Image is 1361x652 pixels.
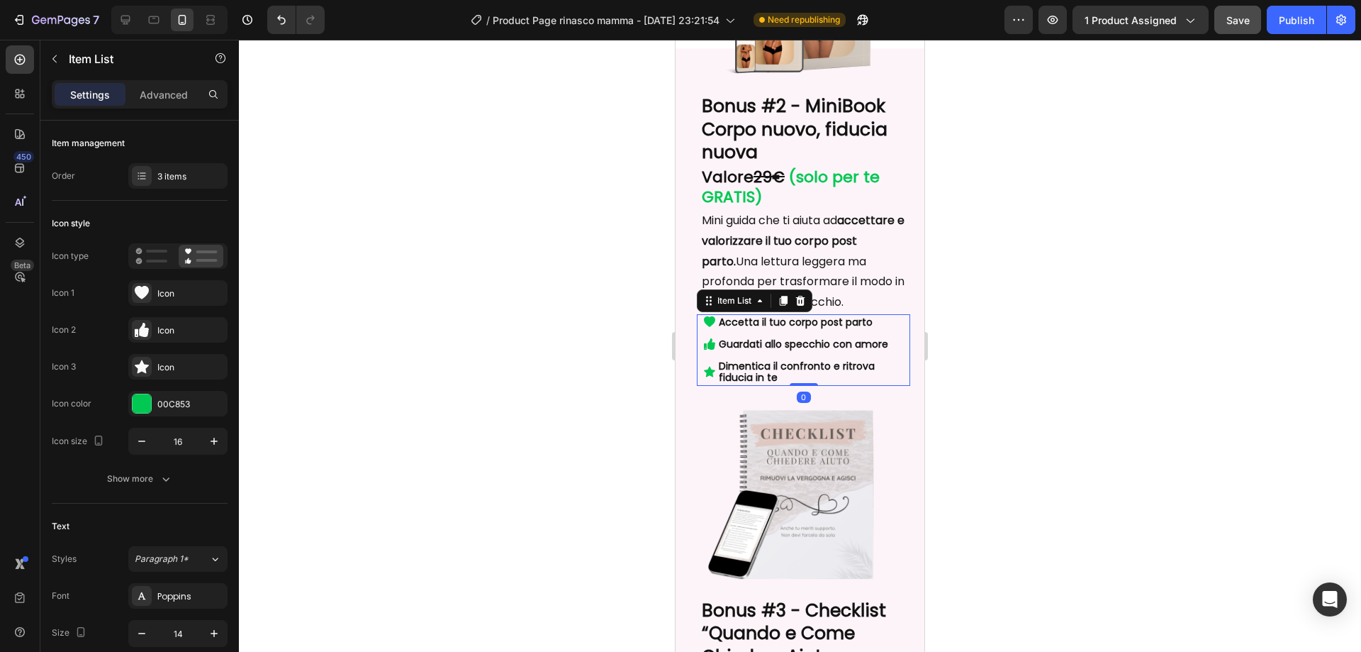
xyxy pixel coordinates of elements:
[52,360,76,373] div: Icon 3
[1085,13,1177,28] span: 1 product assigned
[128,546,228,572] button: Paragraph 1*
[69,50,189,67] p: Item List
[52,553,77,565] div: Styles
[107,472,173,486] div: Show more
[52,324,76,336] div: Icon 2
[1214,6,1261,34] button: Save
[52,466,228,492] button: Show more
[1313,582,1347,617] div: Open Intercom Messenger
[13,151,34,162] div: 450
[6,6,106,34] button: 7
[157,398,224,411] div: 00C853
[52,397,91,410] div: Icon color
[52,590,69,602] div: Font
[140,87,188,102] p: Advanced
[52,170,75,182] div: Order
[135,553,189,565] span: Paragraph 1*
[157,590,224,603] div: Poppins
[1279,13,1314,28] div: Publish
[52,137,125,150] div: Item management
[52,250,89,263] div: Icon type
[52,432,107,451] div: Icon size
[267,6,325,34] div: Undo/Redo
[486,13,490,28] span: /
[52,520,69,533] div: Text
[1267,6,1326,34] button: Publish
[1072,6,1209,34] button: 1 product assigned
[11,260,34,271] div: Beta
[157,170,224,183] div: 3 items
[157,287,224,300] div: Icon
[676,40,924,652] iframe: Design area
[93,11,99,28] p: 7
[157,324,224,337] div: Icon
[52,624,89,643] div: Size
[157,361,224,374] div: Icon
[1226,14,1250,26] span: Save
[768,13,840,26] span: Need republishing
[70,87,110,102] p: Settings
[493,13,719,28] span: Product Page rinasco mamma - [DATE] 23:21:54
[52,217,90,230] div: Icon style
[52,287,74,299] div: Icon 1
